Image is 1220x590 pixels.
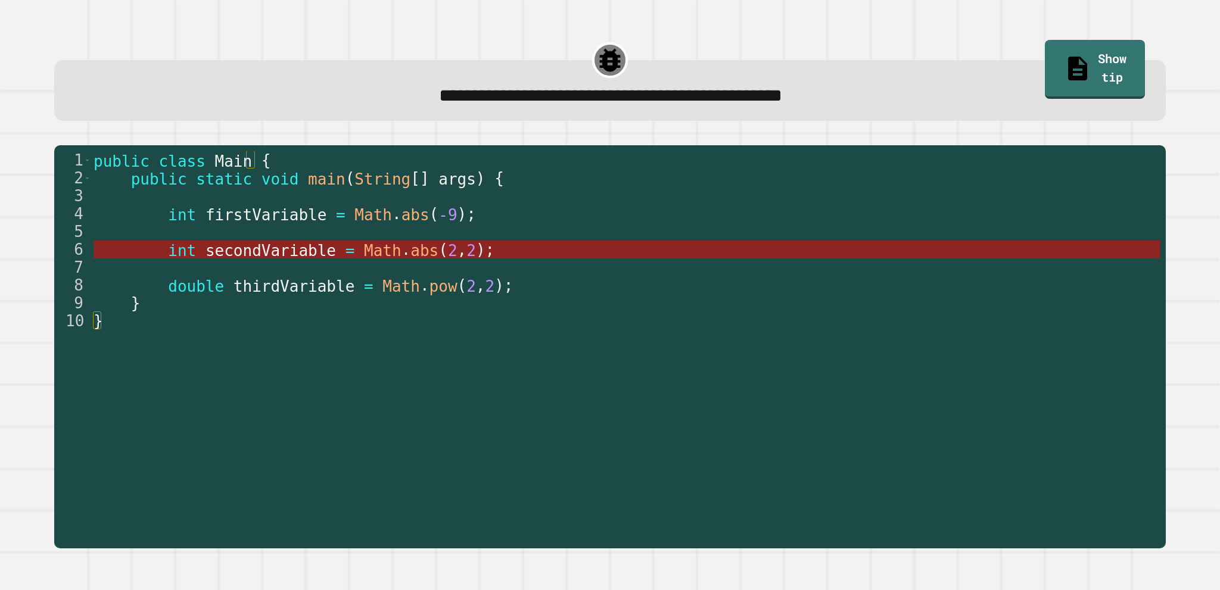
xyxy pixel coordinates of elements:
span: Math [364,241,402,259]
span: 2 [466,241,476,259]
span: = [346,241,355,259]
div: 7 [54,258,91,276]
span: pow [430,277,457,295]
span: 2 [485,277,495,295]
span: Main [215,152,253,170]
div: 1 [54,151,91,169]
div: 4 [54,205,91,223]
span: public [131,170,187,188]
span: double [168,277,224,295]
span: void [262,170,299,188]
span: secondVariable [206,241,336,259]
span: String [354,170,410,188]
span: int [168,205,196,223]
span: -9 [438,205,457,223]
span: int [168,241,196,259]
span: thirdVariable [234,277,355,295]
span: abs [402,205,430,223]
div: 3 [54,187,91,205]
span: firstVariable [206,205,327,223]
div: 9 [54,294,91,312]
span: class [159,152,206,170]
span: main [308,170,346,188]
span: args [438,170,476,188]
span: 2 [466,277,476,295]
div: 6 [54,241,91,258]
span: = [364,277,374,295]
span: abs [410,241,438,259]
div: 5 [54,223,91,241]
span: = [336,205,346,223]
span: public [94,152,150,170]
div: 2 [54,169,91,187]
a: Show tip [1045,40,1145,98]
span: Toggle code folding, rows 2 through 9 [84,169,91,187]
span: Math [382,277,420,295]
div: 10 [54,312,91,330]
span: static [196,170,252,188]
div: 8 [54,276,91,294]
span: Toggle code folding, rows 1 through 10 [84,151,91,169]
span: 2 [448,241,457,259]
span: Math [354,205,392,223]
